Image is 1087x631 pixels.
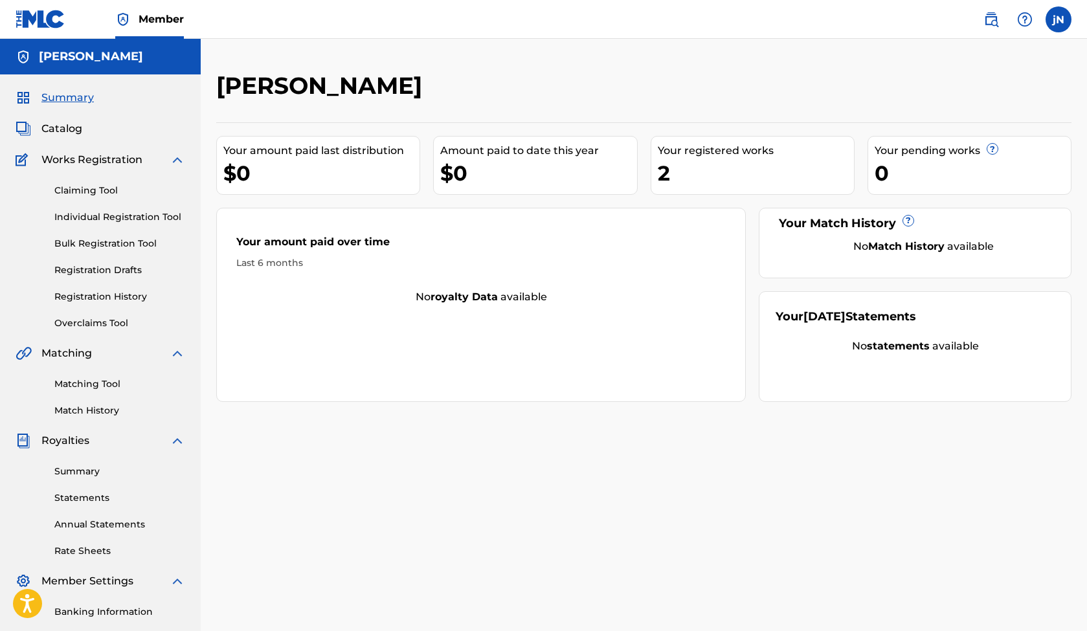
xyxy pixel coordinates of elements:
[41,573,133,589] span: Member Settings
[16,152,32,168] img: Works Registration
[41,121,82,137] span: Catalog
[236,256,726,270] div: Last 6 months
[658,159,854,188] div: 2
[54,184,185,197] a: Claiming Tool
[16,433,31,448] img: Royalties
[978,6,1004,32] a: Public Search
[39,49,143,64] h5: Joey Nelson
[440,159,636,188] div: $0
[16,121,31,137] img: Catalog
[1046,6,1071,32] div: User Menu
[170,573,185,589] img: expand
[217,289,745,305] div: No available
[867,340,930,352] strong: statements
[776,308,916,326] div: Your Statements
[170,152,185,168] img: expand
[16,346,32,361] img: Matching
[987,144,998,154] span: ?
[903,216,913,226] span: ?
[54,491,185,505] a: Statements
[41,346,92,361] span: Matching
[803,309,846,324] span: [DATE]
[16,90,94,105] a: SummarySummary
[216,71,429,100] h2: [PERSON_NAME]
[236,234,726,256] div: Your amount paid over time
[54,377,185,391] a: Matching Tool
[1017,12,1033,27] img: help
[1012,6,1038,32] div: Help
[16,573,31,589] img: Member Settings
[54,290,185,304] a: Registration History
[54,316,185,330] a: Overclaims Tool
[54,544,185,558] a: Rate Sheets
[875,143,1071,159] div: Your pending works
[170,346,185,361] img: expand
[875,159,1071,188] div: 0
[54,605,185,619] a: Banking Information
[792,239,1055,254] div: No available
[16,49,31,65] img: Accounts
[54,465,185,478] a: Summary
[776,215,1055,232] div: Your Match History
[983,12,999,27] img: search
[41,90,94,105] span: Summary
[54,404,185,417] a: Match History
[54,237,185,250] a: Bulk Registration Tool
[54,518,185,531] a: Annual Statements
[440,143,636,159] div: Amount paid to date this year
[868,240,945,252] strong: Match History
[223,159,420,188] div: $0
[223,143,420,159] div: Your amount paid last distribution
[41,433,89,448] span: Royalties
[658,143,854,159] div: Your registered works
[115,12,131,27] img: Top Rightsholder
[431,291,498,303] strong: royalty data
[16,10,65,28] img: MLC Logo
[170,433,185,448] img: expand
[54,263,185,277] a: Registration Drafts
[16,121,82,137] a: CatalogCatalog
[41,152,142,168] span: Works Registration
[16,90,31,105] img: Summary
[776,338,1055,354] div: No available
[139,12,184,27] span: Member
[54,210,185,224] a: Individual Registration Tool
